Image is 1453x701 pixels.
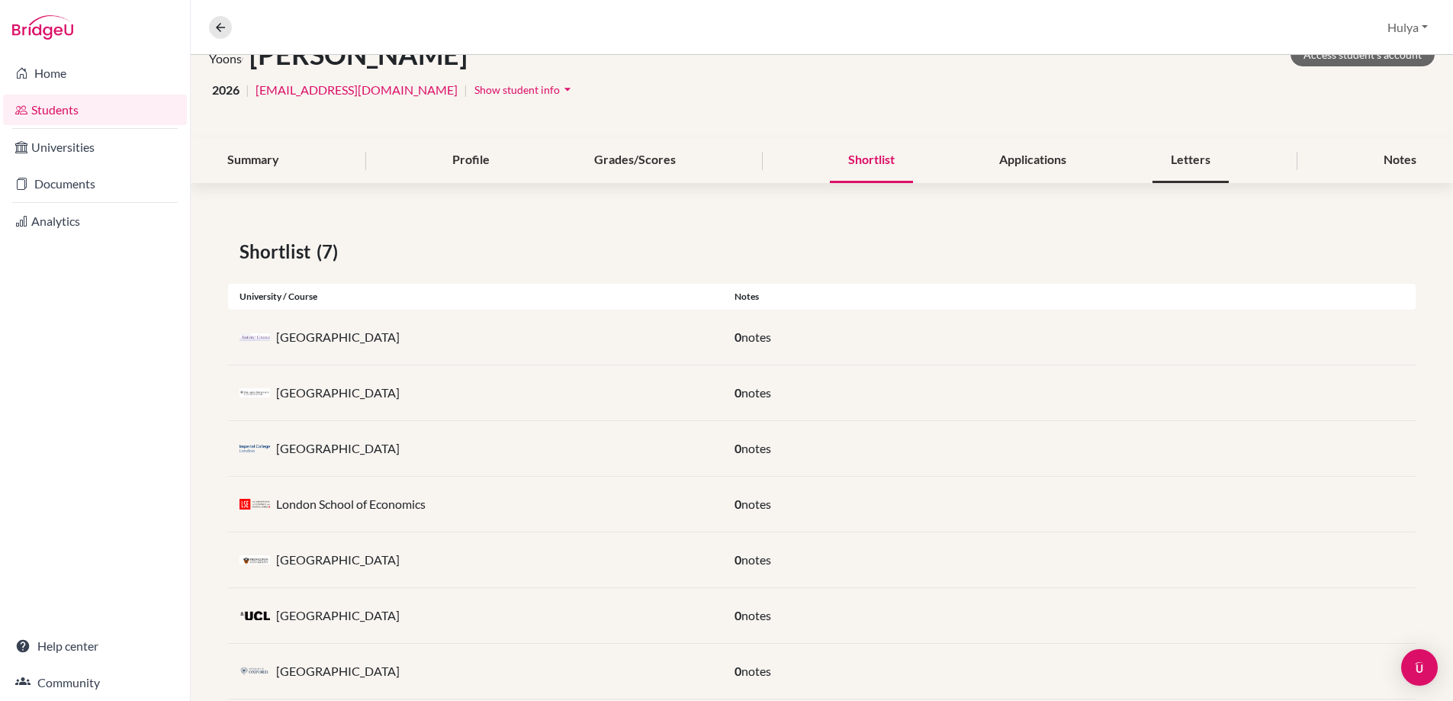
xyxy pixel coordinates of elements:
[276,384,400,402] p: [GEOGRAPHIC_DATA]
[741,608,771,622] span: notes
[239,611,270,619] img: gb_u80_k_0s28jx.png
[256,81,458,99] a: [EMAIL_ADDRESS][DOMAIN_NAME]
[830,138,913,183] div: Shortlist
[735,385,741,400] span: 0
[239,499,270,510] img: gb_l72_8ftqbb2p.png
[741,385,771,400] span: notes
[3,169,187,199] a: Documents
[276,551,400,569] p: [GEOGRAPHIC_DATA]
[239,443,270,455] img: gb_i50_39g5eeto.png
[735,497,741,511] span: 0
[474,83,560,96] span: Show student info
[228,290,723,304] div: University / Course
[464,81,468,99] span: |
[209,138,297,183] div: Summary
[3,58,187,88] a: Home
[735,552,741,567] span: 0
[560,82,575,97] i: arrow_drop_down
[239,388,270,398] img: us_col_a9kib6ca.jpeg
[735,330,741,344] span: 0
[3,631,187,661] a: Help center
[741,497,771,511] span: notes
[276,439,400,458] p: [GEOGRAPHIC_DATA]
[434,138,508,183] div: Profile
[474,78,576,101] button: Show student infoarrow_drop_down
[1291,43,1435,66] a: Access student's account
[276,495,426,513] p: London School of Economics
[723,290,1416,304] div: Notes
[239,555,270,564] img: us_pri_gyvyi63o.png
[3,95,187,125] a: Students
[735,441,741,455] span: 0
[276,328,400,346] p: [GEOGRAPHIC_DATA]
[209,37,243,72] img: Yoonseo Eom's avatar
[3,132,187,162] a: Universities
[1401,649,1438,686] div: Open Intercom Messenger
[1381,13,1435,42] button: Hulya
[246,81,249,99] span: |
[741,330,771,344] span: notes
[276,606,400,625] p: [GEOGRAPHIC_DATA]
[3,667,187,698] a: Community
[12,15,73,40] img: Bridge-U
[239,333,270,341] img: us_amh_euq6_rv3.png
[735,664,741,678] span: 0
[741,664,771,678] span: notes
[1152,138,1229,183] div: Letters
[249,38,468,71] h1: [PERSON_NAME]
[212,81,239,99] span: 2026
[276,662,400,680] p: [GEOGRAPHIC_DATA]
[576,138,694,183] div: Grades/Scores
[735,608,741,622] span: 0
[3,206,187,236] a: Analytics
[317,238,344,265] span: (7)
[1365,138,1435,183] div: Notes
[741,441,771,455] span: notes
[981,138,1085,183] div: Applications
[239,666,270,677] img: gb_o33_zjrfqzea.png
[239,238,317,265] span: Shortlist
[741,552,771,567] span: notes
